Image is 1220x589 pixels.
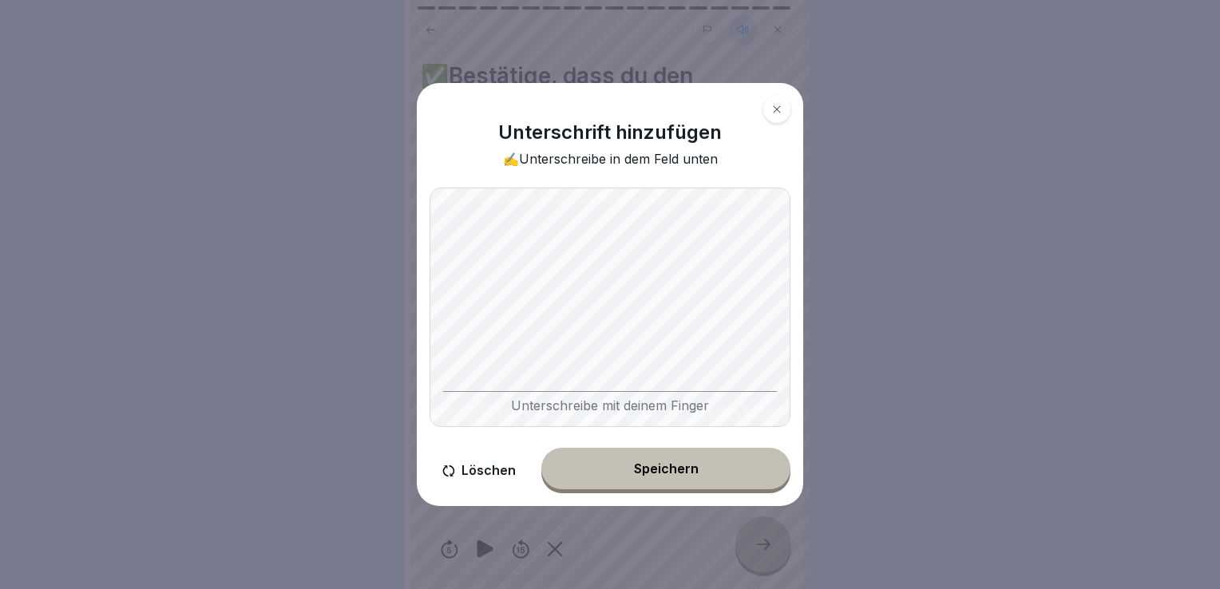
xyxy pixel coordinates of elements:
[498,121,722,144] h1: Unterschrift hinzufügen
[634,461,699,476] div: Speichern
[430,448,529,493] button: Löschen
[443,391,777,413] div: Unterschreibe mit deinem Finger
[541,448,790,489] button: Speichern
[503,152,718,167] div: ✍️Unterschreibe in dem Feld unten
